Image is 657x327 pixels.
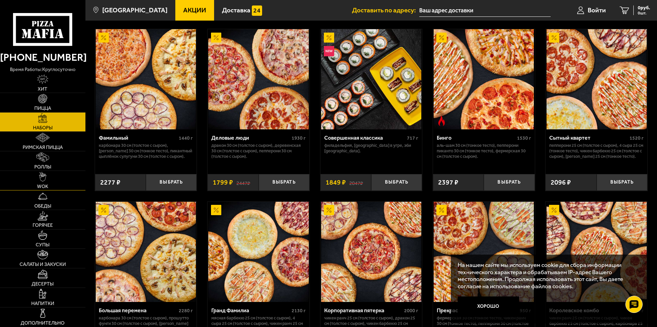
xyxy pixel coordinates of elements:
span: WOK [37,184,48,189]
img: Сытный квартет [547,29,647,129]
div: Деловые люди [211,135,290,141]
span: 2280 г [179,308,193,314]
a: АкционныйОстрое блюдоБинго [433,29,535,129]
span: Дополнительно [21,321,64,326]
span: [GEOGRAPHIC_DATA] [102,7,167,13]
div: Совершенная классика [324,135,406,141]
a: АкционныйБольшая перемена [95,202,197,302]
img: Акционный [549,205,559,215]
button: Выбрать [484,174,535,191]
a: АкционныйКорпоративная пятерка [320,202,422,302]
div: Фамильный [99,135,177,141]
span: Наборы [33,126,52,130]
img: Акционный [98,33,109,43]
img: 15daf4d41897b9f0e9f617042186c801.svg [252,5,262,16]
span: Римская пицца [23,145,63,150]
p: Карбонара 30 см (толстое с сыром), [PERSON_NAME] 30 см (тонкое тесто), Пикантный цыплёнок сулугун... [99,143,193,159]
img: Акционный [436,205,447,215]
img: Большая перемена [96,202,196,302]
span: 2130 г [292,308,306,314]
span: 717 г [407,135,418,141]
a: АкционныйДеловые люди [208,29,309,129]
button: Выбрать [146,174,197,191]
img: Прекрасная компания [434,202,534,302]
span: Горячее [33,223,53,228]
img: Фамильный [96,29,196,129]
span: Обеды [34,204,51,209]
span: Хит [38,87,47,92]
span: Роллы [34,165,51,170]
span: 1440 г [179,135,193,141]
p: Филадельфия, [GEOGRAPHIC_DATA] в угре, Эби [GEOGRAPHIC_DATA]. [324,143,419,154]
a: АкционныйПрекрасная компания [433,202,535,302]
button: Выбрать [371,174,422,191]
p: Дракон 30 см (толстое с сыром), Деревенская 30 см (толстое с сыром), Пепперони 30 см (толстое с с... [211,143,306,159]
div: Большая перемена [99,307,177,314]
span: Салаты и закуски [20,262,66,267]
a: АкционныйНовинкаСовершенная классика [320,29,422,129]
span: Доставка [222,7,250,13]
a: АкционныйКоролевское комбо [545,202,647,302]
span: 1849 ₽ [326,179,346,186]
p: Пепперони 25 см (толстое с сыром), 4 сыра 25 см (тонкое тесто), Чикен Барбекю 25 см (толстое с сы... [549,143,644,159]
img: Бинго [434,29,534,129]
img: Гранд Фамилиа [208,202,308,302]
img: Акционный [98,205,109,215]
img: Акционный [324,205,334,215]
span: 2397 ₽ [438,179,458,186]
span: 1799 ₽ [213,179,233,186]
button: Выбрать [597,174,647,191]
span: Десерты [32,282,54,287]
img: Деловые люди [208,29,308,129]
s: 2047 ₽ [349,179,363,186]
span: Доставить по адресу: [352,7,419,13]
div: Корпоративная пятерка [324,307,403,314]
div: Гранд Фамилиа [211,307,290,314]
img: Акционный [211,205,221,215]
a: АкционныйСытный квартет [545,29,647,129]
span: 1520 г [630,135,644,141]
span: 2096 ₽ [551,179,571,186]
img: Совершенная классика [321,29,421,129]
img: Акционный [211,33,221,43]
p: На нашем сайте мы используем cookie для сбора информации технического характера и обрабатываем IP... [458,261,637,290]
span: Пицца [34,106,51,111]
span: 2277 ₽ [100,179,120,186]
button: Хорошо [458,296,519,317]
button: Выбрать [259,174,309,191]
span: 0 шт. [638,11,650,15]
img: Новинка [324,46,334,56]
img: Акционный [436,33,447,43]
img: Корпоративная пятерка [321,202,421,302]
img: Королевское комбо [547,202,647,302]
span: 2000 г [404,308,418,314]
a: АкционныйГранд Фамилиа [208,202,309,302]
img: Акционный [324,33,334,43]
span: Супы [36,243,49,247]
img: Акционный [549,33,559,43]
span: 0 руб. [638,5,650,10]
input: Ваш адрес доставки [419,4,551,17]
span: 1930 г [292,135,306,141]
div: Сытный квартет [549,135,628,141]
span: Акции [183,7,206,13]
img: Острое блюдо [436,116,447,126]
a: АкционныйФамильный [95,29,197,129]
span: Войти [588,7,606,13]
s: 2447 ₽ [236,179,250,186]
div: Бинго [437,135,515,141]
div: Прекрасная компания [437,307,515,314]
span: Напитки [31,301,54,306]
span: 1530 г [517,135,531,141]
p: Аль-Шам 30 см (тонкое тесто), Пепперони Пиканто 30 см (тонкое тесто), Фермерская 30 см (толстое с... [437,143,531,159]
